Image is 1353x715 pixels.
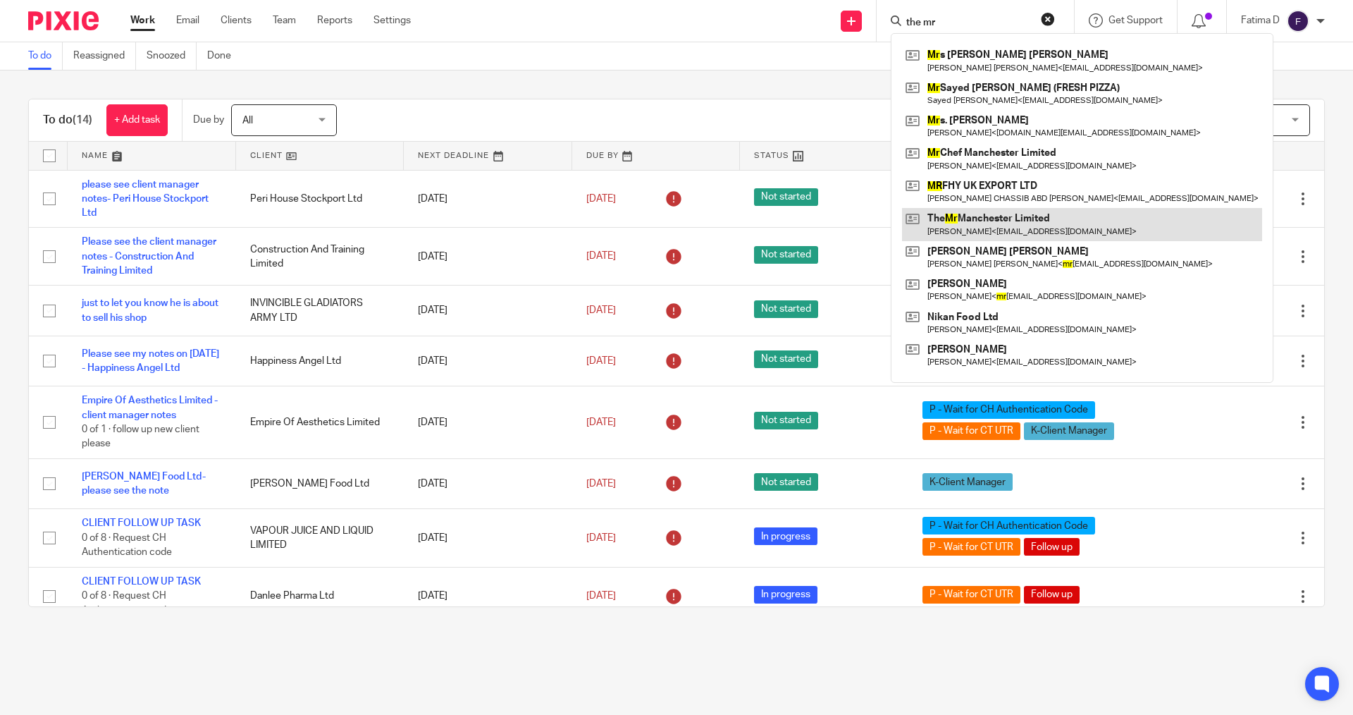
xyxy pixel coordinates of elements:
[82,237,216,276] a: Please see the client manager notes - Construction And Training Limited
[28,11,99,30] img: Pixie
[73,114,92,126] span: (14)
[236,170,404,228] td: Peri House Stockport Ltd
[130,13,155,28] a: Work
[586,252,616,262] span: [DATE]
[586,356,616,366] span: [DATE]
[754,188,818,206] span: Not started
[1241,13,1280,28] p: Fatima D
[82,349,219,373] a: Please see my notes on [DATE] - Happiness Angel Ltd
[221,13,252,28] a: Clients
[1287,10,1309,32] img: svg%3E
[922,538,1020,556] span: P - Wait for CT UTR
[586,305,616,315] span: [DATE]
[754,246,818,264] span: Not started
[404,170,572,228] td: [DATE]
[586,479,616,489] span: [DATE]
[82,577,201,587] a: CLIENT FOLLOW UP TASK
[922,586,1020,604] span: P - Wait for CT UTR
[754,527,817,545] span: In progress
[236,336,404,386] td: Happiness Angel Ltd
[404,509,572,567] td: [DATE]
[1024,586,1080,604] span: Follow up
[404,336,572,386] td: [DATE]
[404,567,572,625] td: [DATE]
[236,459,404,509] td: [PERSON_NAME] Food Ltd
[82,180,209,219] a: please see client manager notes- Peri House Stockport Ltd
[754,412,818,429] span: Not started
[82,424,199,449] span: 0 of 1 · follow up new client please
[586,194,616,204] span: [DATE]
[106,104,168,136] a: + Add task
[1024,538,1080,556] span: Follow up
[754,473,818,491] span: Not started
[754,350,818,368] span: Not started
[43,113,92,128] h1: To do
[754,300,818,318] span: Not started
[82,396,218,420] a: Empire Of Aesthetics Limited -client manager notes
[82,298,218,322] a: just to let you know he is about to sell his shop
[586,533,616,543] span: [DATE]
[586,591,616,601] span: [DATE]
[373,13,411,28] a: Settings
[73,42,136,70] a: Reassigned
[176,13,199,28] a: Email
[236,286,404,336] td: INVINCIBLE GLADIATORS ARMY LTD
[236,567,404,625] td: Danlee Pharma Ltd
[242,116,253,126] span: All
[317,13,352,28] a: Reports
[922,422,1020,440] span: P - Wait for CT UTR
[754,586,817,604] span: In progress
[273,13,296,28] a: Team
[1041,12,1055,26] button: Clear
[236,386,404,459] td: Empire Of Aesthetics Limited
[404,459,572,509] td: [DATE]
[586,417,616,427] span: [DATE]
[28,42,63,70] a: To do
[82,533,172,558] span: 0 of 8 · Request CH Authentication code
[922,401,1095,419] span: P - Wait for CH Authentication Code
[404,286,572,336] td: [DATE]
[82,472,206,496] a: [PERSON_NAME] Food Ltd- please see the note
[147,42,197,70] a: Snoozed
[193,113,224,127] p: Due by
[236,509,404,567] td: VAPOUR JUICE AND LIQUID LIMITED
[1024,422,1114,440] span: K-Client Manager
[207,42,242,70] a: Done
[82,518,201,528] a: CLIENT FOLLOW UP TASK
[236,228,404,286] td: Construction And Training Limited
[404,228,572,286] td: [DATE]
[922,517,1095,534] span: P - Wait for CH Authentication Code
[404,386,572,459] td: [DATE]
[82,591,172,616] span: 0 of 8 · Request CH Authentication code
[1108,16,1163,25] span: Get Support
[922,473,1013,491] span: K-Client Manager
[905,17,1032,30] input: Search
